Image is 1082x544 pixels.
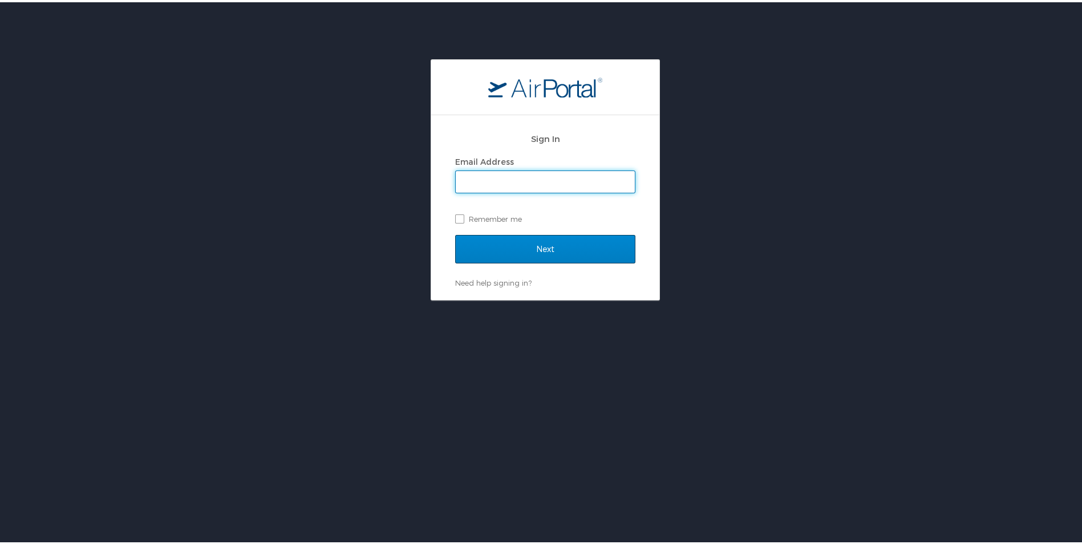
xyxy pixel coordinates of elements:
h2: Sign In [455,130,635,143]
a: Need help signing in? [455,276,532,285]
img: logo [488,75,602,95]
label: Remember me [455,208,635,225]
label: Email Address [455,155,514,164]
input: Next [455,233,635,261]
